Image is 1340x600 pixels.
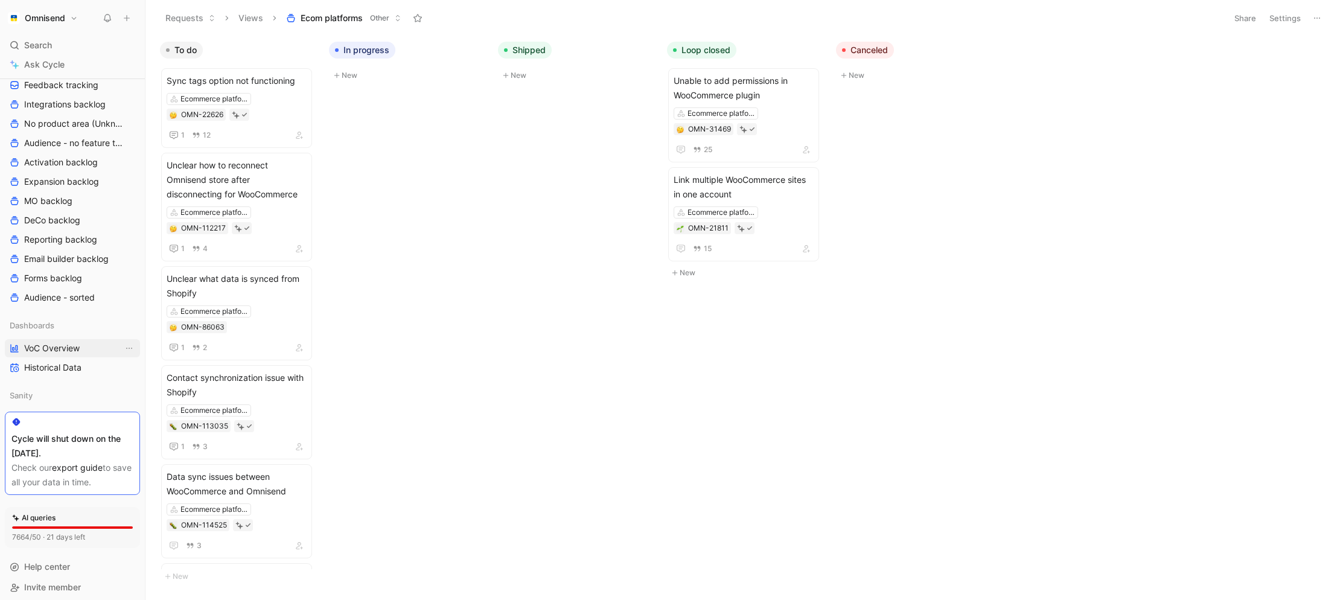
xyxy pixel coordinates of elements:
[10,389,33,401] span: Sanity
[343,44,389,56] span: In progress
[169,521,177,529] button: 🐛
[160,9,221,27] button: Requests
[1264,10,1306,27] button: Settings
[5,289,140,307] a: Audience - sorted
[181,109,223,121] div: OMN-22626
[169,323,177,331] button: 🤔
[5,359,140,377] a: Historical Data
[301,12,363,24] span: Ecom platforms
[24,38,52,53] span: Search
[5,558,140,576] div: Help center
[5,269,140,287] a: Forms backlog
[24,292,95,304] span: Audience - sorted
[170,324,177,331] img: 🤔
[24,342,80,354] span: VoC Overview
[5,316,140,377] div: DashboardsVoC OverviewView actionsHistorical Data
[704,146,712,153] span: 25
[180,305,248,318] div: Ecommerce platforms
[167,371,307,400] span: Contact synchronization issue with Shopify
[24,253,109,265] span: Email builder backlog
[512,44,546,56] span: Shipped
[691,242,714,255] button: 15
[180,206,248,219] div: Ecommerce platforms
[10,319,54,331] span: Dashboards
[181,245,185,252] span: 1
[169,422,177,430] div: 🐛
[190,242,210,255] button: 4
[688,123,731,135] div: OMN-31469
[183,539,204,552] button: 3
[676,125,684,133] button: 🤔
[498,42,552,59] button: Shipped
[5,56,140,74] a: Ask Cycle
[5,192,140,210] a: MO backlog
[170,225,177,232] img: 🤔
[676,224,684,232] button: 🌱
[24,137,123,149] span: Audience - no feature tag
[160,569,319,584] button: New
[24,272,82,284] span: Forms backlog
[180,503,248,515] div: Ecommerce platforms
[181,321,225,333] div: OMN-86063
[160,42,203,59] button: To do
[5,95,140,113] a: Integrations backlog
[674,173,814,202] span: Link multiple WooCommerce sites in one account
[668,167,819,261] a: Link multiple WooCommerce sites in one accountEcommerce platforms15
[180,404,248,416] div: Ecommerce platforms
[5,134,140,152] a: Audience - no feature tag
[370,12,389,24] span: Other
[181,519,227,531] div: OMN-114525
[167,340,187,355] button: 1
[167,470,307,499] span: Data sync issues between WooCommerce and Omnisend
[181,222,226,234] div: OMN-112217
[24,561,70,572] span: Help center
[25,13,65,24] h1: Omnisend
[161,266,312,360] a: Unclear what data is synced from ShopifyEcommerce platforms12
[831,36,1000,89] div: CanceledNew
[161,153,312,261] a: Unclear how to reconnect Omnisend store after disconnecting for WooCommerceEcommerce platforms14
[5,339,140,357] a: VoC OverviewView actions
[281,9,407,27] button: Ecom platformsOther
[167,74,307,88] span: Sync tags option not functioning
[181,344,185,351] span: 1
[24,176,99,188] span: Expansion backlog
[180,93,248,105] div: Ecommerce platforms
[169,110,177,119] button: 🤔
[161,464,312,558] a: Data sync issues between WooCommerce and OmnisendEcommerce platforms3
[677,225,684,232] img: 🌱
[24,195,72,207] span: MO backlog
[677,126,684,133] img: 🤔
[170,423,177,430] img: 🐛
[5,173,140,191] a: Expansion backlog
[329,68,488,83] button: New
[498,68,657,83] button: New
[836,42,894,59] button: Canceled
[181,443,185,450] span: 1
[493,36,662,89] div: ShippedNew
[24,362,81,374] span: Historical Data
[24,118,124,130] span: No product area (Unknowns)
[5,386,140,408] div: Sanity
[169,224,177,232] div: 🤔
[667,42,736,59] button: Loop closed
[203,245,208,252] span: 4
[155,36,324,590] div: To doNew
[11,432,133,461] div: Cycle will shut down on the [DATE].
[662,36,831,286] div: Loop closedNew
[167,241,187,256] button: 1
[12,512,56,524] div: AI queries
[170,112,177,119] img: 🤔
[24,79,98,91] span: Feedback tracking
[197,542,202,549] span: 3
[667,266,826,280] button: New
[681,44,730,56] span: Loop closed
[233,9,269,27] button: Views
[24,156,98,168] span: Activation backlog
[203,443,208,450] span: 3
[190,440,210,453] button: 3
[5,231,140,249] a: Reporting backlog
